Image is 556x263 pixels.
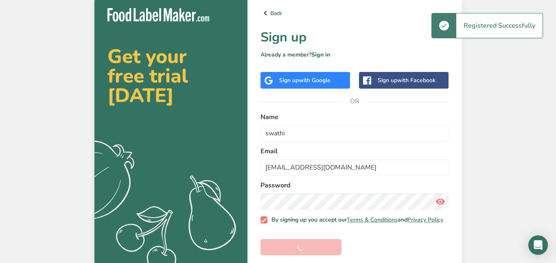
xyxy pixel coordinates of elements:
[267,216,443,224] span: By signing up you accept our and
[260,146,449,156] label: Email
[528,235,548,255] div: Open Intercom Messenger
[260,8,449,18] a: Back
[260,180,449,190] label: Password
[407,216,443,224] a: Privacy Policy
[311,51,330,59] a: Sign in
[347,216,398,224] a: Terms & Conditions
[279,76,331,85] div: Sign up
[299,76,331,84] span: with Google
[397,76,436,84] span: with Facebook
[378,76,436,85] div: Sign up
[260,112,449,122] label: Name
[260,50,449,59] p: Already a member?
[107,47,234,105] h2: Get your free trial [DATE]
[342,89,367,113] span: OR
[260,28,449,47] h1: Sign up
[107,8,209,22] img: Food Label Maker
[456,13,543,38] div: Registered Successfully
[260,159,449,176] input: email@example.com
[260,125,449,141] input: John Doe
